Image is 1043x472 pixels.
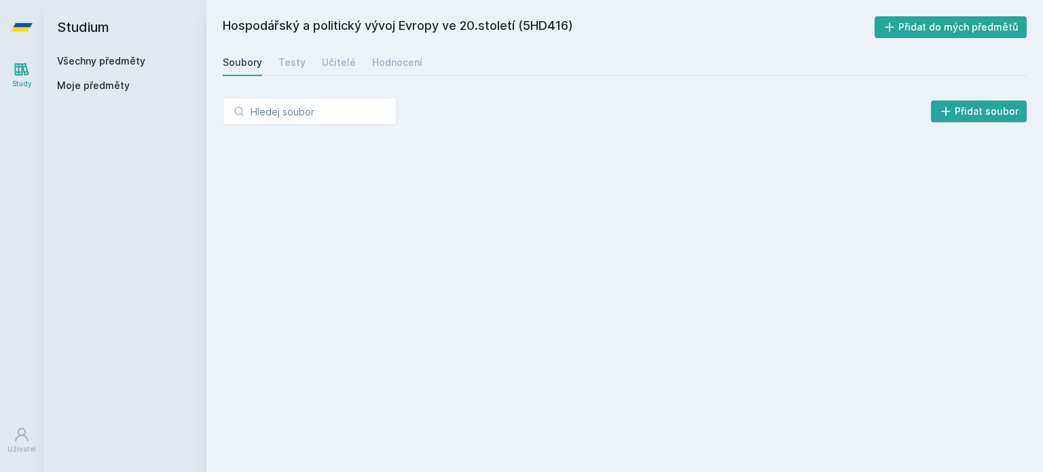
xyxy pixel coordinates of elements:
a: Study [3,54,41,96]
a: Testy [278,49,306,76]
h2: Hospodářský a politický vývoj Evropy ve 20.století (5HD416) [223,16,875,38]
div: Soubory [223,56,262,69]
span: Moje předměty [57,79,130,92]
div: Hodnocení [372,56,422,69]
a: Učitelé [322,49,356,76]
button: Přidat soubor [931,101,1027,122]
div: Uživatel [7,444,36,454]
div: Study [12,79,32,89]
button: Přidat do mých předmětů [875,16,1027,38]
div: Testy [278,56,306,69]
a: Všechny předměty [57,55,145,67]
input: Hledej soubor [223,98,397,125]
a: Soubory [223,49,262,76]
a: Uživatel [3,420,41,461]
a: Hodnocení [372,49,422,76]
div: Učitelé [322,56,356,69]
